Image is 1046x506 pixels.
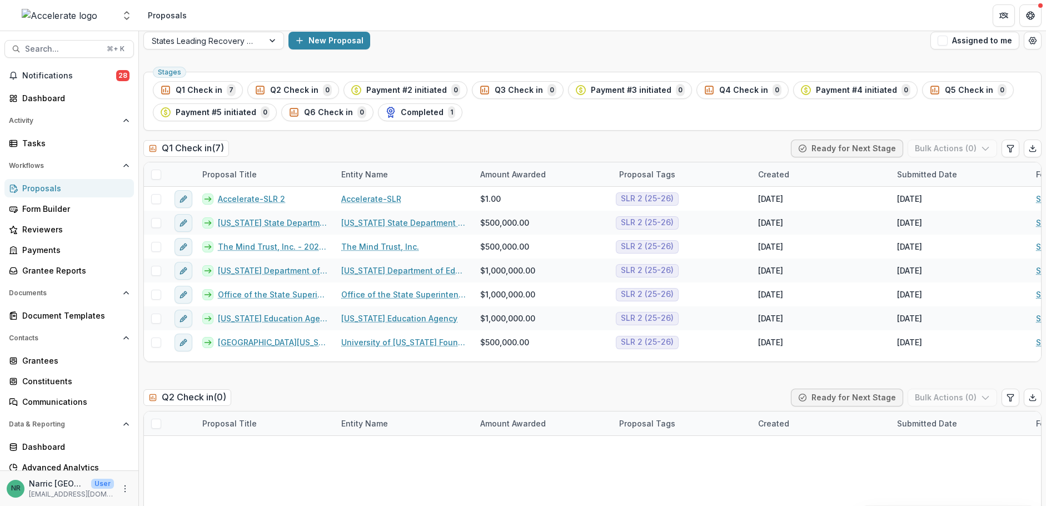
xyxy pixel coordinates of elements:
img: Accelerate logo [22,9,97,22]
a: [US_STATE] State Department of Education [341,217,467,229]
div: Created [751,411,890,435]
span: Contacts [9,334,118,342]
span: 0 [998,84,1007,96]
div: Created [751,168,796,180]
a: Constituents [4,372,134,390]
div: Submitted Date [890,168,964,180]
button: Open Workflows [4,157,134,175]
span: Workflows [9,162,118,170]
div: Amount Awarded [474,162,612,186]
a: The Mind Trust, Inc. [341,241,419,252]
div: Proposal Tags [612,411,751,435]
a: Reviewers [4,220,134,239]
span: Q6 Check in [304,108,353,117]
div: Grantee Reports [22,265,125,276]
button: Assigned to me [930,32,1019,49]
div: Dashboard [22,92,125,104]
button: Bulk Actions (0) [908,389,997,406]
div: Submitted Date [890,162,1029,186]
a: The Mind Trust, Inc. - 2024 - States Leading Recovery (SLR) Grant Application 24-25 [218,241,328,252]
a: Dashboard [4,438,134,456]
button: edit [175,286,192,304]
h2: Q2 Check in ( 0 ) [143,389,231,405]
a: Proposals [4,179,134,197]
button: edit [175,214,192,232]
span: Payment #5 initiated [176,108,256,117]
button: Completed1 [378,103,462,121]
div: Dashboard [22,441,125,453]
p: User [91,479,114,489]
div: Narric Rome [11,485,21,492]
span: Activity [9,117,118,125]
div: Reviewers [22,224,125,235]
button: Payment #4 initiated0 [793,81,918,99]
a: Office of the State Superintendent of Education - 2024 - States Leading Recovery (SLR) Grant Appl... [218,289,328,300]
div: Submitted Date [890,411,1029,435]
div: Proposal Title [196,162,335,186]
h2: Q1 Check in ( 7 ) [143,140,229,156]
div: Proposal Tags [612,168,682,180]
span: $1,000,000.00 [480,289,535,300]
div: Entity Name [335,168,395,180]
a: [US_STATE] Education Agency - 2024 - States Leading Recovery (SLR) Grant Application 24-25 [218,312,328,324]
span: Q3 Check in [495,86,543,95]
div: Proposals [148,9,187,21]
p: Narric [GEOGRAPHIC_DATA] [29,478,87,489]
div: [DATE] [897,336,922,348]
span: Q5 Check in [945,86,993,95]
div: [DATE] [758,193,783,205]
a: Tasks [4,134,134,152]
button: Open Contacts [4,329,134,347]
button: edit [175,262,192,280]
span: Completed [401,108,444,117]
div: Payments [22,244,125,256]
a: Form Builder [4,200,134,218]
div: Tasks [22,137,125,149]
button: Ready for Next Stage [791,389,903,406]
button: Payment #2 initiated0 [343,81,467,99]
button: Open entity switcher [119,4,135,27]
a: Grantees [4,351,134,370]
button: edit [175,190,192,208]
a: University of [US_STATE] Foundation, Inc. [341,336,467,348]
span: Data & Reporting [9,420,118,428]
span: 7 [227,84,236,96]
a: [US_STATE] Department of Education - 2024 - States Leading Recovery (SLR) Grant Application 24-25 [218,265,328,276]
div: Constituents [22,375,125,387]
button: Q2 Check in0 [247,81,339,99]
span: Payment #3 initiated [591,86,671,95]
a: Office of the State Superintendent of Education [341,289,467,300]
button: Edit table settings [1002,140,1019,157]
span: 1 [448,106,455,118]
span: 0 [773,84,781,96]
span: Q2 Check in [270,86,318,95]
span: Documents [9,289,118,297]
span: 0 [676,84,685,96]
p: [EMAIL_ADDRESS][DOMAIN_NAME] [29,489,114,499]
button: Open Documents [4,284,134,302]
span: $1,000,000.00 [480,312,535,324]
a: Accelerate-SLR 2 [218,193,285,205]
div: Created [751,418,796,429]
div: Submitted Date [890,418,964,429]
div: Proposal Title [196,418,263,429]
button: Get Help [1019,4,1042,27]
button: Open Activity [4,112,134,130]
span: $1.00 [480,193,501,205]
a: [US_STATE] Department of Education [341,265,467,276]
div: Amount Awarded [474,168,552,180]
span: 0 [261,106,270,118]
div: Amount Awarded [474,418,552,429]
button: Q4 Check in0 [696,81,789,99]
div: [DATE] [897,193,922,205]
button: Open table manager [1024,32,1042,49]
a: Grantee Reports [4,261,134,280]
button: Export table data [1024,140,1042,157]
span: Q1 Check in [176,86,222,95]
button: Open Data & Reporting [4,415,134,433]
div: Entity Name [335,418,395,429]
a: Dashboard [4,89,134,107]
span: Notifications [22,71,116,81]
